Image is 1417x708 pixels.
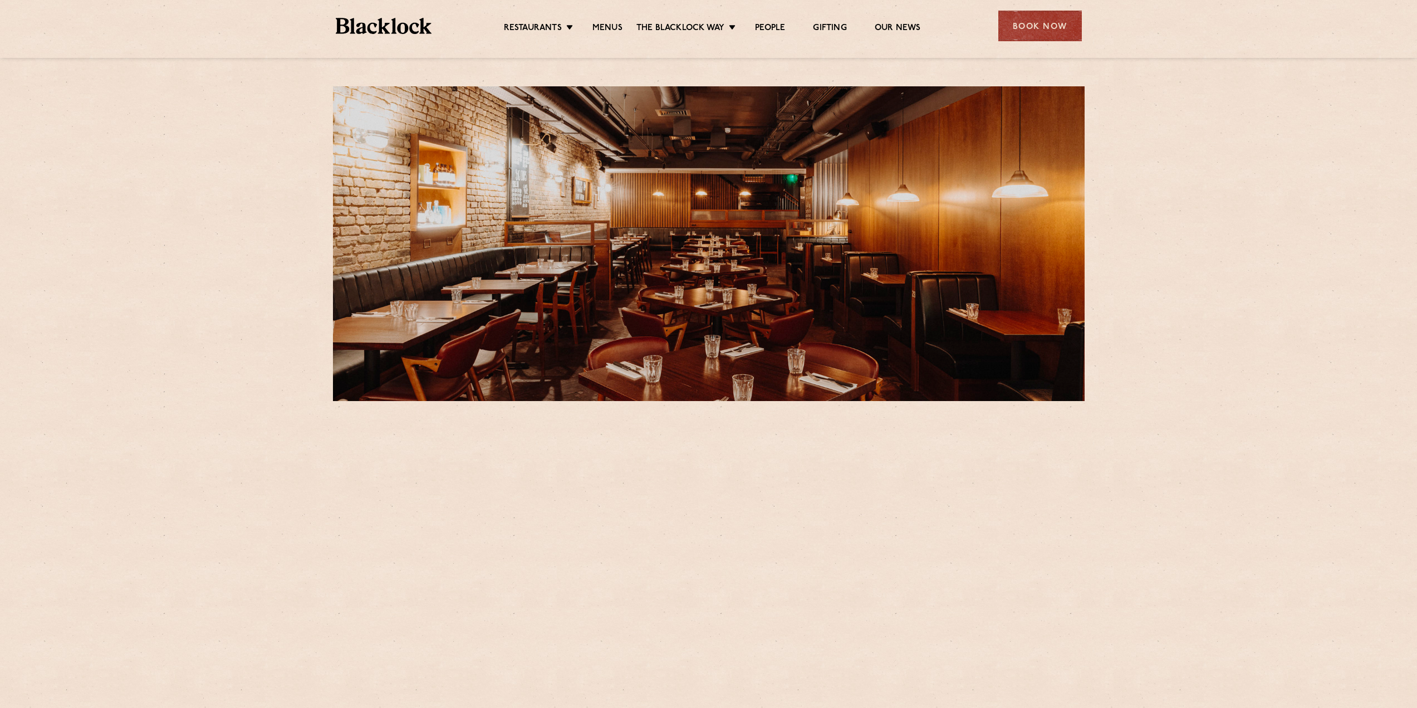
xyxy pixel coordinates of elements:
[636,23,724,35] a: The Blacklock Way
[998,11,1082,41] div: Book Now
[875,23,921,35] a: Our News
[504,23,562,35] a: Restaurants
[592,23,622,35] a: Menus
[336,18,432,34] img: BL_Textured_Logo-footer-cropped.svg
[755,23,785,35] a: People
[813,23,846,35] a: Gifting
